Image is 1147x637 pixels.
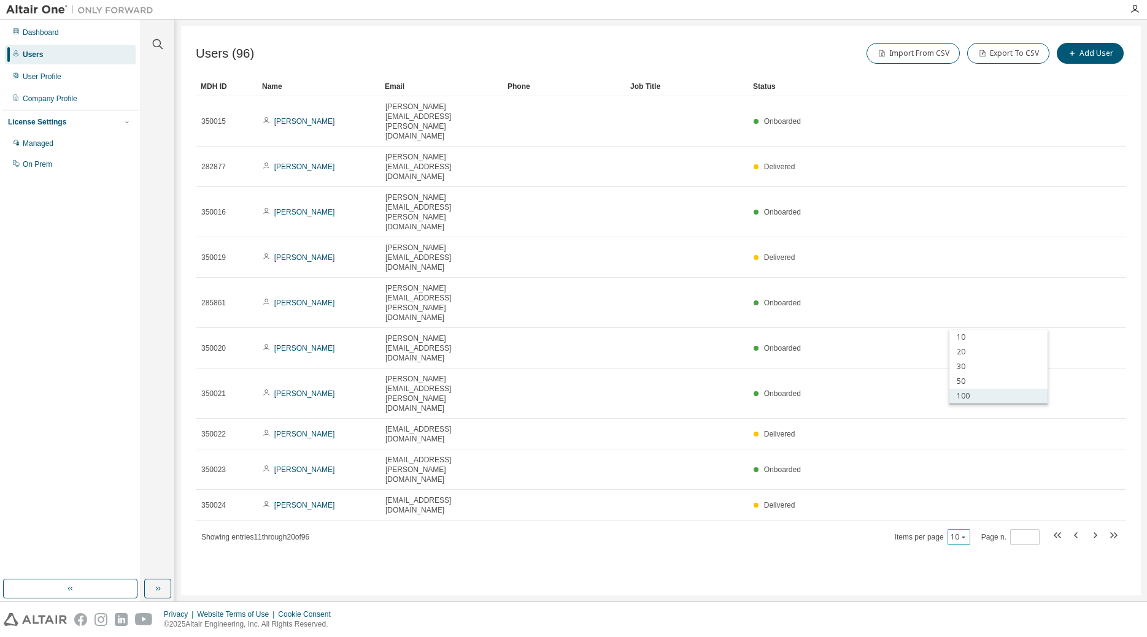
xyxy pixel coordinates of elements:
[764,430,795,438] span: Delivered
[274,117,335,126] a: [PERSON_NAME]
[201,253,226,262] span: 350019
[201,116,226,126] span: 350015
[201,389,226,399] span: 350021
[115,613,128,626] img: linkedin.svg
[274,430,335,438] a: [PERSON_NAME]
[764,389,801,398] span: Onboarded
[764,299,801,307] span: Onboarded
[201,429,226,439] span: 350022
[135,613,153,626] img: youtube.svg
[764,501,795,509] span: Delivered
[385,102,497,141] span: [PERSON_NAME][EMAIL_ADDRESS][PERSON_NAME][DOMAIN_NAME]
[74,613,87,626] img: facebook.svg
[949,345,1048,359] div: 20
[274,162,335,171] a: [PERSON_NAME]
[201,465,226,475] span: 350023
[23,50,43,59] div: Users
[274,253,335,262] a: [PERSON_NAME]
[951,532,967,542] button: 10
[753,77,1062,96] div: Status
[764,208,801,216] span: Onboarded
[274,465,335,474] a: [PERSON_NAME]
[949,330,1048,345] div: 10
[4,613,67,626] img: altair_logo.svg
[197,609,278,619] div: Website Terms of Use
[196,47,254,61] span: Users (96)
[95,613,107,626] img: instagram.svg
[867,43,960,64] button: Import From CSV
[764,344,801,353] span: Onboarded
[274,501,335,509] a: [PERSON_NAME]
[385,283,497,322] span: [PERSON_NAME][EMAIL_ADDRESS][PERSON_NAME][DOMAIN_NAME]
[278,609,338,619] div: Cookie Consent
[967,43,1049,64] button: Export To CSV
[508,77,620,96] div: Phone
[385,193,497,232] span: [PERSON_NAME][EMAIL_ADDRESS][PERSON_NAME][DOMAIN_NAME]
[8,117,66,127] div: License Settings
[764,162,795,171] span: Delivered
[201,500,226,510] span: 350024
[949,389,1048,403] div: 100
[23,28,59,37] div: Dashboard
[201,343,226,353] span: 350020
[23,159,52,169] div: On Prem
[23,139,53,148] div: Managed
[895,529,970,545] span: Items per page
[164,609,197,619] div: Privacy
[385,455,497,484] span: [EMAIL_ADDRESS][PERSON_NAME][DOMAIN_NAME]
[262,77,375,96] div: Name
[385,152,497,181] span: [PERSON_NAME][EMAIL_ADDRESS][DOMAIN_NAME]
[201,77,252,96] div: MDH ID
[949,374,1048,389] div: 50
[981,529,1040,545] span: Page n.
[274,299,335,307] a: [PERSON_NAME]
[385,424,497,444] span: [EMAIL_ADDRESS][DOMAIN_NAME]
[385,334,497,363] span: [PERSON_NAME][EMAIL_ADDRESS][DOMAIN_NAME]
[201,533,309,541] span: Showing entries 11 through 20 of 96
[274,344,335,353] a: [PERSON_NAME]
[201,298,226,308] span: 285861
[385,77,498,96] div: Email
[949,359,1048,374] div: 30
[6,4,160,16] img: Altair One
[764,465,801,474] span: Onboarded
[764,117,801,126] span: Onboarded
[385,495,497,515] span: [EMAIL_ADDRESS][DOMAIN_NAME]
[201,162,226,172] span: 282877
[274,208,335,216] a: [PERSON_NAME]
[764,253,795,262] span: Delivered
[274,389,335,398] a: [PERSON_NAME]
[23,72,61,82] div: User Profile
[1057,43,1124,64] button: Add User
[385,374,497,413] span: [PERSON_NAME][EMAIL_ADDRESS][PERSON_NAME][DOMAIN_NAME]
[201,207,226,217] span: 350016
[385,243,497,272] span: [PERSON_NAME][EMAIL_ADDRESS][DOMAIN_NAME]
[630,77,743,96] div: Job Title
[23,94,77,104] div: Company Profile
[164,619,338,630] p: © 2025 Altair Engineering, Inc. All Rights Reserved.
